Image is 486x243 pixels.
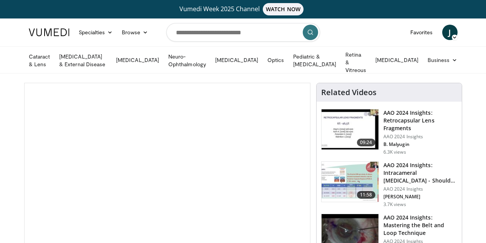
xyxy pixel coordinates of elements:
a: Optics [263,52,289,68]
a: [MEDICAL_DATA] [211,52,263,68]
a: Pediatric & [MEDICAL_DATA] [289,53,341,68]
span: 11:58 [357,191,375,199]
p: AAO 2024 Insights [383,134,457,140]
img: VuMedi Logo [29,28,70,36]
a: [MEDICAL_DATA] & External Disease [55,53,111,68]
h4: Related Videos [321,88,377,97]
a: [MEDICAL_DATA] [371,52,423,68]
p: 6.3K views [383,149,406,155]
span: WATCH NOW [263,3,304,15]
a: Retina & Vitreous [341,55,371,70]
a: Browse [117,25,153,40]
p: B. Malyugin [383,141,457,147]
p: [PERSON_NAME] [383,194,457,200]
p: 3.7K views [383,201,406,208]
h3: AAO 2024 Insights: Retrocapsular Lens Fragments [383,109,457,132]
a: Business [423,52,462,68]
a: [MEDICAL_DATA] [111,52,164,68]
img: de733f49-b136-4bdc-9e00-4021288efeb7.150x105_q85_crop-smart_upscale.jpg [322,162,378,202]
a: Neuro-Ophthalmology [164,53,211,68]
a: Cataract & Lens [24,53,55,68]
a: J [442,25,458,40]
h3: AAO 2024 Insights: Intracameral [MEDICAL_DATA] - Should We Dilute It? … [383,161,457,184]
input: Search topics, interventions [166,23,320,42]
span: 09:24 [357,139,375,146]
p: AAO 2024 Insights [383,186,457,192]
img: 01f52a5c-6a53-4eb2-8a1d-dad0d168ea80.150x105_q85_crop-smart_upscale.jpg [322,109,378,149]
a: Specialties [74,25,118,40]
a: 09:24 AAO 2024 Insights: Retrocapsular Lens Fragments AAO 2024 Insights B. Malyugin 6.3K views [321,109,457,155]
h3: AAO 2024 Insights: Mastering the Belt and Loop Technique [383,214,457,237]
a: 11:58 AAO 2024 Insights: Intracameral [MEDICAL_DATA] - Should We Dilute It? … AAO 2024 Insights [... [321,161,457,208]
a: Favorites [406,25,438,40]
a: Vumedi Week 2025 ChannelWATCH NOW [30,3,456,15]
